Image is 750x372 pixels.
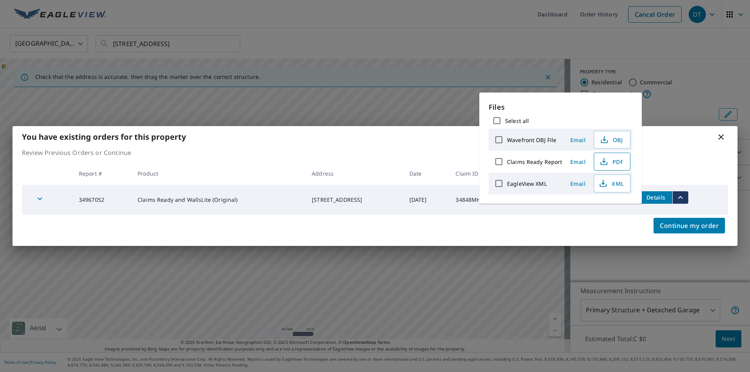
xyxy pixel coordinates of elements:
th: Product [131,162,305,185]
span: PDF [599,157,624,166]
p: Review Previous Orders or Continue [22,148,728,157]
button: Continue my order [654,218,725,233]
td: 34967052 [73,185,131,215]
th: Report # [73,162,131,185]
p: Files [489,102,632,112]
button: PDF [594,153,630,171]
span: Continue my order [660,220,719,231]
button: Email [566,178,591,190]
label: Select all [505,117,529,125]
div: [STREET_ADDRESS] [312,196,396,204]
span: XML [599,179,624,188]
b: You have existing orders for this property [22,132,186,142]
th: Claim ID [449,162,507,185]
button: Email [566,134,591,146]
td: [DATE] [403,185,450,215]
th: Date [403,162,450,185]
span: OBJ [599,135,624,144]
button: OBJ [594,131,630,149]
button: Email [566,156,591,168]
button: detailsBtn-34967052 [639,191,672,204]
button: filesDropdownBtn-34967052 [672,191,688,204]
span: Details [644,194,668,201]
span: Email [569,180,587,187]
td: Claims Ready and WallsLite (Original) [131,185,305,215]
td: 34848MH [449,185,507,215]
button: XML [594,174,630,192]
label: Claims Ready Report [507,158,562,166]
span: Email [569,158,587,166]
label: EagleView XML [507,180,547,187]
label: Wavefront OBJ File [507,136,556,144]
th: Address [305,162,403,185]
span: Email [569,136,587,144]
